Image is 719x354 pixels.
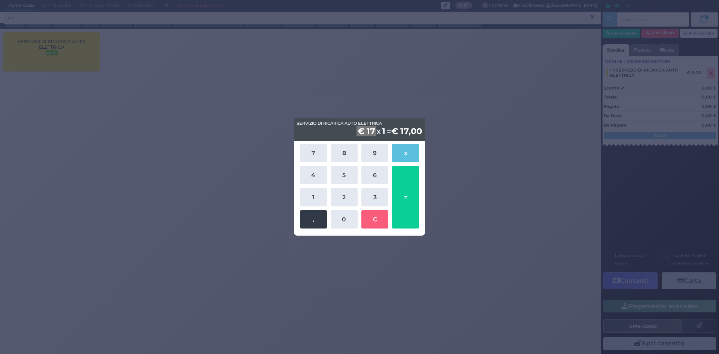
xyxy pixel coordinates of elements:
button: 6 [361,166,388,184]
button: 1 [300,188,327,206]
span: SERVIZIO DI RICARICA AUTO ELETTRICA [297,120,382,127]
button: 8 [331,144,358,162]
button: 4 [300,166,327,184]
button: 7 [300,144,327,162]
div: x = [294,118,425,141]
button: , [300,210,327,229]
button: = [392,166,419,229]
button: 9 [361,144,388,162]
b: 1 [381,126,386,136]
button: C [361,210,388,229]
button: x [392,144,419,162]
button: 3 [361,188,388,206]
button: 5 [331,166,358,184]
b: € 17 [357,126,376,136]
button: 0 [331,210,358,229]
b: € 17,00 [391,126,422,136]
button: 2 [331,188,358,206]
